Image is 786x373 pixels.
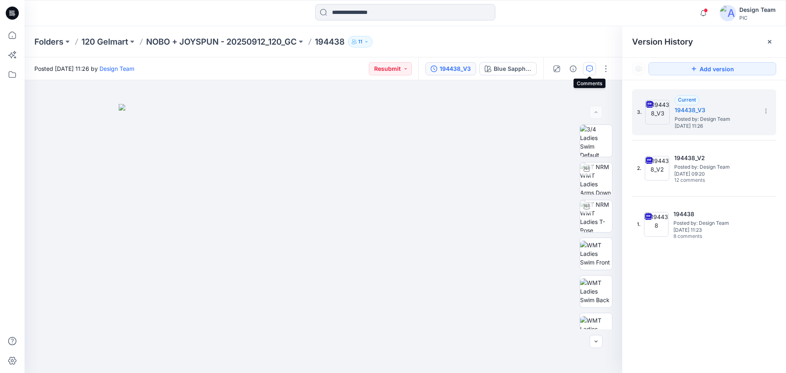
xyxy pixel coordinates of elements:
div: PIC [739,15,776,21]
img: 3/4 Ladies Swim Default [580,125,612,157]
span: Version History [632,37,693,47]
button: Close [766,38,773,45]
img: TT NRM WMT Ladies Arms Down [580,163,612,194]
div: Design Team [739,5,776,15]
button: Blue Sapphire_Xeonon Blue [479,62,537,75]
button: 194438_V3 [425,62,476,75]
span: Posted by: Design Team [675,115,757,123]
div: Blue Sapphire_Xeonon Blue [494,64,531,73]
p: 11 [358,37,362,46]
img: WMT Ladies Swim Left [580,316,612,342]
a: Folders [34,36,63,47]
p: 194438 [315,36,345,47]
div: 194438_V3 [440,64,471,73]
a: 120 Gelmart [81,36,128,47]
img: avatar [720,5,736,21]
span: Posted by: Design Team [674,163,756,171]
span: 8 comments [673,233,731,240]
span: [DATE] 11:23 [673,227,755,233]
button: Add version [648,62,776,75]
span: 3. [637,109,642,116]
span: Posted [DATE] 11:26 by [34,64,134,73]
span: 1. [637,221,641,228]
span: 12 comments [674,177,732,184]
img: 194438_V3 [645,100,670,124]
button: Details [567,62,580,75]
img: WMT Ladies Swim Front [580,241,612,267]
button: 11 [348,36,373,47]
span: Posted by: Design Team [673,219,755,227]
span: Current [678,97,696,103]
h5: 194438_V2 [674,153,756,163]
h5: 194438_V3 [675,105,757,115]
img: WMT Ladies Swim Back [580,278,612,304]
img: 194438 [644,212,669,237]
a: Design Team [99,65,134,72]
button: Show Hidden Versions [632,62,645,75]
a: NOBO + JOYSPUN - 20250912_120_GC [146,36,297,47]
span: 2. [637,165,641,172]
img: 194438_V2 [645,156,669,181]
span: [DATE] 09:20 [674,171,756,177]
img: TT NRM WMT Ladies T-Pose [580,200,612,232]
span: [DATE] 11:26 [675,123,757,129]
h5: 194438 [673,209,755,219]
